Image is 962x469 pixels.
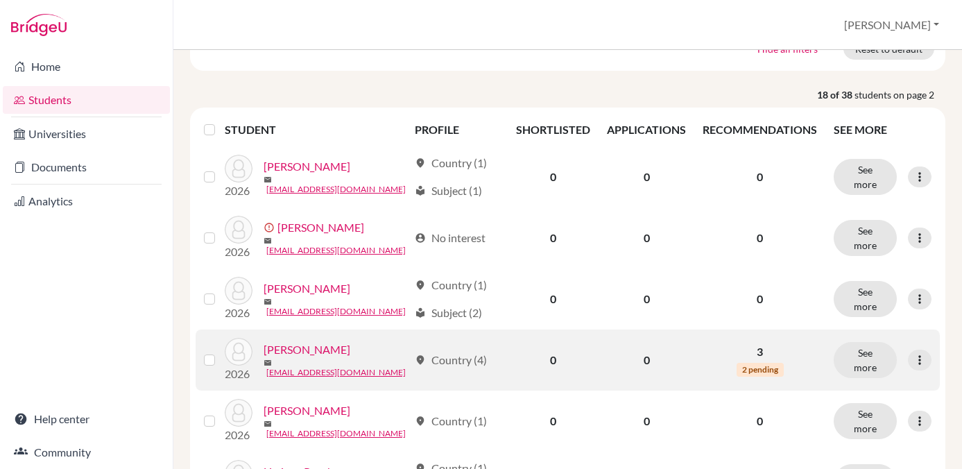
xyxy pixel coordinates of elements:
[3,53,170,80] a: Home
[415,230,486,246] div: No interest
[508,268,599,330] td: 0
[264,237,272,245] span: mail
[225,182,252,199] p: 2026
[264,402,350,419] a: [PERSON_NAME]
[266,366,406,379] a: [EMAIL_ADDRESS][DOMAIN_NAME]
[264,222,277,233] span: error_outline
[415,416,426,427] span: location_on
[415,352,487,368] div: Country (4)
[508,146,599,207] td: 0
[703,291,817,307] p: 0
[703,230,817,246] p: 0
[825,113,940,146] th: SEE MORE
[11,14,67,36] img: Bridge-U
[599,113,694,146] th: APPLICATIONS
[415,413,487,429] div: Country (1)
[834,281,897,317] button: See more
[264,420,272,428] span: mail
[599,207,694,268] td: 0
[834,342,897,378] button: See more
[277,219,364,236] a: [PERSON_NAME]
[264,158,350,175] a: [PERSON_NAME]
[599,391,694,452] td: 0
[225,216,252,244] img: Khattab, Talia
[225,113,407,146] th: STUDENT
[225,366,252,382] p: 2026
[225,338,252,366] img: Kotry, Adam
[3,438,170,466] a: Community
[415,277,487,293] div: Country (1)
[854,87,945,102] span: students on page 2
[264,359,272,367] span: mail
[415,305,482,321] div: Subject (2)
[508,391,599,452] td: 0
[3,187,170,215] a: Analytics
[737,363,784,377] span: 2 pending
[225,427,252,443] p: 2026
[415,280,426,291] span: location_on
[225,155,252,182] img: Khalil, Ziad
[817,87,854,102] strong: 18 of 38
[703,343,817,360] p: 3
[415,157,426,169] span: location_on
[3,153,170,181] a: Documents
[834,159,897,195] button: See more
[508,207,599,268] td: 0
[264,341,350,358] a: [PERSON_NAME]
[415,185,426,196] span: local_library
[838,12,945,38] button: [PERSON_NAME]
[266,305,406,318] a: [EMAIL_ADDRESS][DOMAIN_NAME]
[415,307,426,318] span: local_library
[508,113,599,146] th: SHORTLISTED
[834,403,897,439] button: See more
[599,330,694,391] td: 0
[415,232,426,244] span: account_circle
[599,268,694,330] td: 0
[508,330,599,391] td: 0
[703,169,817,185] p: 0
[225,277,252,305] img: Khoury, Grace
[415,155,487,171] div: Country (1)
[3,86,170,114] a: Students
[694,113,825,146] th: RECOMMENDATIONS
[225,305,252,321] p: 2026
[406,113,508,146] th: PROFILE
[225,244,252,260] p: 2026
[266,427,406,440] a: [EMAIL_ADDRESS][DOMAIN_NAME]
[834,220,897,256] button: See more
[264,298,272,306] span: mail
[415,355,426,366] span: location_on
[264,280,350,297] a: [PERSON_NAME]
[599,146,694,207] td: 0
[703,413,817,429] p: 0
[264,176,272,184] span: mail
[3,405,170,433] a: Help center
[3,120,170,148] a: Universities
[266,183,406,196] a: [EMAIL_ADDRESS][DOMAIN_NAME]
[225,399,252,427] img: Lacroix, Joel
[415,182,482,199] div: Subject (1)
[266,244,406,257] a: [EMAIL_ADDRESS][DOMAIN_NAME]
